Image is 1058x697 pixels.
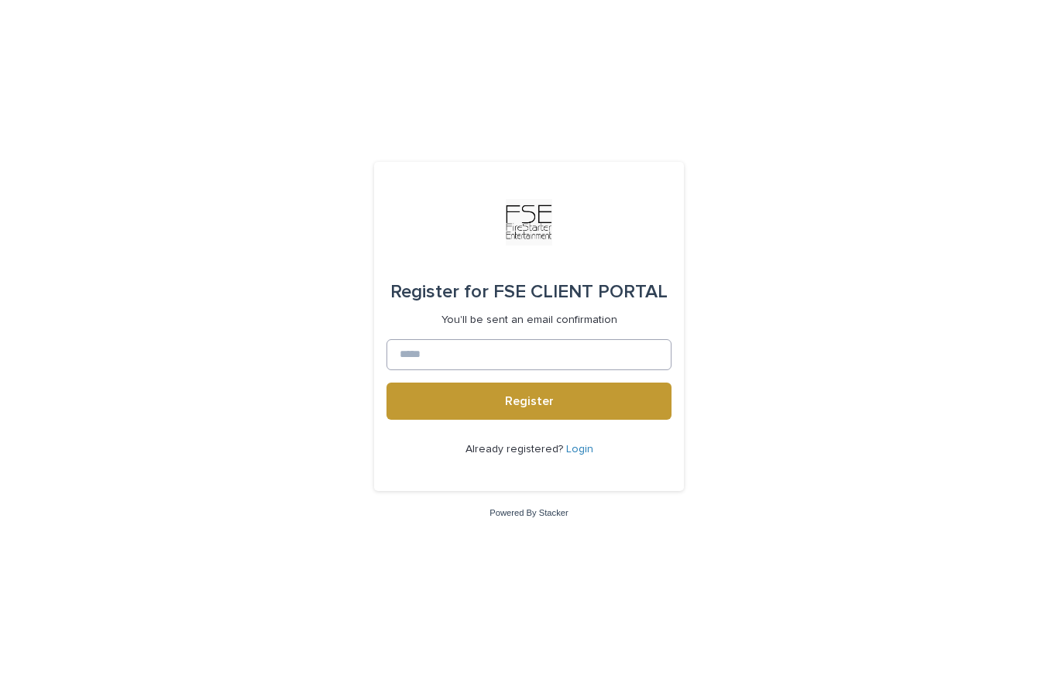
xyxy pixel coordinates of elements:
[506,199,552,245] img: Km9EesSdRbS9ajqhBzyo
[465,444,566,455] span: Already registered?
[386,383,672,420] button: Register
[390,283,489,301] span: Register for
[505,395,554,407] span: Register
[390,270,668,314] div: FSE CLIENT PORTAL
[566,444,593,455] a: Login
[489,508,568,517] a: Powered By Stacker
[441,314,617,327] p: You'll be sent an email confirmation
